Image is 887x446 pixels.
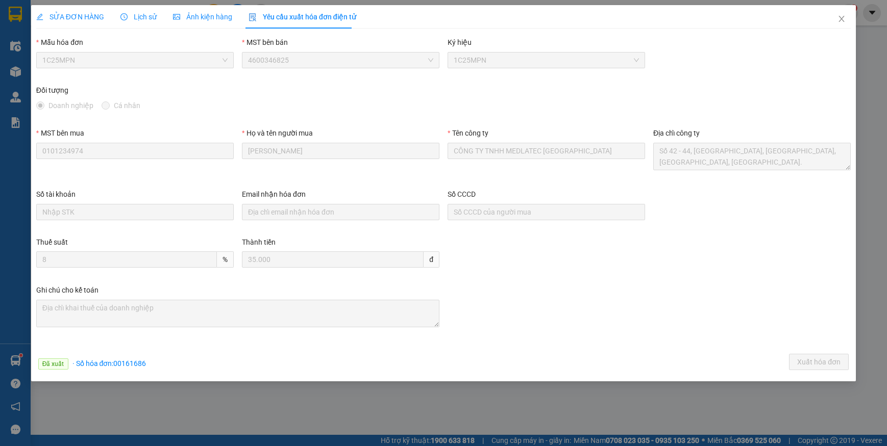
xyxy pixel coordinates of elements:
[424,251,439,268] span: đ
[42,53,228,68] span: 1C25MPN
[448,38,472,46] label: Ký hiệu
[242,129,313,137] label: Họ và tên người mua
[242,238,276,246] label: Thành tiền
[36,38,83,46] label: Mẫu hóa đơn
[120,13,157,21] span: Lịch sử
[36,143,234,159] input: MST bên mua
[242,190,306,198] label: Email nhận hóa đơn
[36,251,217,268] input: Thuế suất
[448,190,476,198] label: Số CCCD
[36,238,68,246] label: Thuế suất
[448,129,488,137] label: Tên công ty
[242,204,439,220] input: Email nhận hóa đơn
[72,359,146,368] span: · Số hóa đơn: 00161686
[653,129,700,137] label: Địa chỉ công ty
[827,5,856,34] button: Close
[448,204,645,220] input: Số CCCD
[653,143,851,170] textarea: Địa chỉ công ty
[36,86,68,94] label: Đối tượng
[36,129,84,137] label: MST bên mua
[249,13,257,21] img: icon
[448,143,645,159] input: Tên công ty
[789,354,849,370] button: Xuất hóa đơn
[837,15,846,23] span: close
[110,100,144,111] span: Cá nhân
[173,13,232,21] span: Ảnh kiện hàng
[36,204,234,220] input: Số tài khoản
[454,53,639,68] span: 1C25MPN
[36,13,104,21] span: SỬA ĐƠN HÀNG
[38,358,68,370] span: Đã xuất
[36,13,43,20] span: edit
[242,143,439,159] input: Họ và tên người mua
[217,251,234,268] span: %
[36,190,76,198] label: Số tài khoản
[173,13,180,20] span: picture
[242,38,288,46] label: MST bên bán
[248,53,433,68] span: 4600346825
[36,300,439,327] textarea: Ghi chú đơn hàng Ghi chú cho kế toán
[249,13,356,21] span: Yêu cầu xuất hóa đơn điện tử
[44,100,97,111] span: Doanh nghiệp
[36,286,98,294] label: Ghi chú cho kế toán
[120,13,128,20] span: clock-circle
